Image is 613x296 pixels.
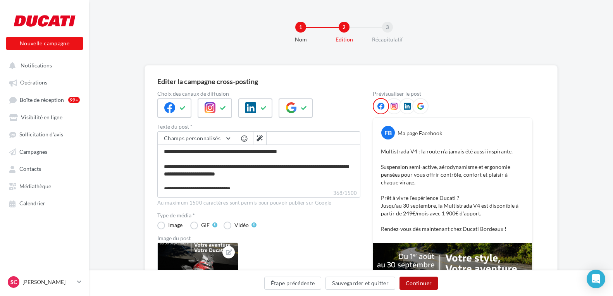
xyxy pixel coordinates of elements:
[5,127,84,141] a: Sollicitation d'avis
[264,277,322,290] button: Étape précédente
[587,270,605,288] div: Open Intercom Messenger
[5,196,84,210] a: Calendrier
[398,129,442,137] div: Ma page Facebook
[168,222,183,228] div: Image
[295,22,306,33] div: 1
[157,124,360,129] label: Texte du post *
[363,36,412,43] div: Récapitulatif
[234,222,249,228] div: Vidéo
[373,91,532,96] div: Prévisualiser le post
[158,132,235,145] button: Champs personnalisés
[325,277,395,290] button: Sauvegarder et quitter
[5,162,84,176] a: Contacts
[157,236,360,241] div: Image du post
[157,91,360,96] label: Choix des canaux de diffusion
[5,58,81,72] button: Notifications
[10,278,17,286] span: SC
[20,79,47,86] span: Opérations
[381,148,524,233] p: Multistrada V4 : la route n’a jamais été aussi inspirante. Suspension semi-active, aérodynamisme ...
[339,22,350,33] div: 2
[382,22,393,33] div: 3
[157,200,360,207] div: Au maximum 1500 caractères sont permis pour pouvoir publier sur Google
[157,189,360,198] label: 368/1500
[201,222,210,228] div: GIF
[22,278,74,286] p: [PERSON_NAME]
[19,183,51,189] span: Médiathèque
[20,96,64,103] span: Boîte de réception
[21,114,62,120] span: Visibilité en ligne
[157,78,258,85] div: Editer la campagne cross-posting
[6,275,83,289] a: SC [PERSON_NAME]
[19,200,45,207] span: Calendrier
[381,126,395,139] div: FB
[164,135,220,141] span: Champs personnalisés
[157,213,360,218] label: Type de média *
[5,179,84,193] a: Médiathèque
[276,36,325,43] div: Nom
[5,75,84,89] a: Opérations
[5,110,84,124] a: Visibilité en ligne
[68,97,80,103] div: 99+
[5,145,84,158] a: Campagnes
[319,36,369,43] div: Edition
[6,37,83,50] button: Nouvelle campagne
[21,62,52,69] span: Notifications
[19,148,47,155] span: Campagnes
[399,277,438,290] button: Continuer
[5,93,84,107] a: Boîte de réception99+
[19,166,41,172] span: Contacts
[19,131,63,138] span: Sollicitation d'avis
